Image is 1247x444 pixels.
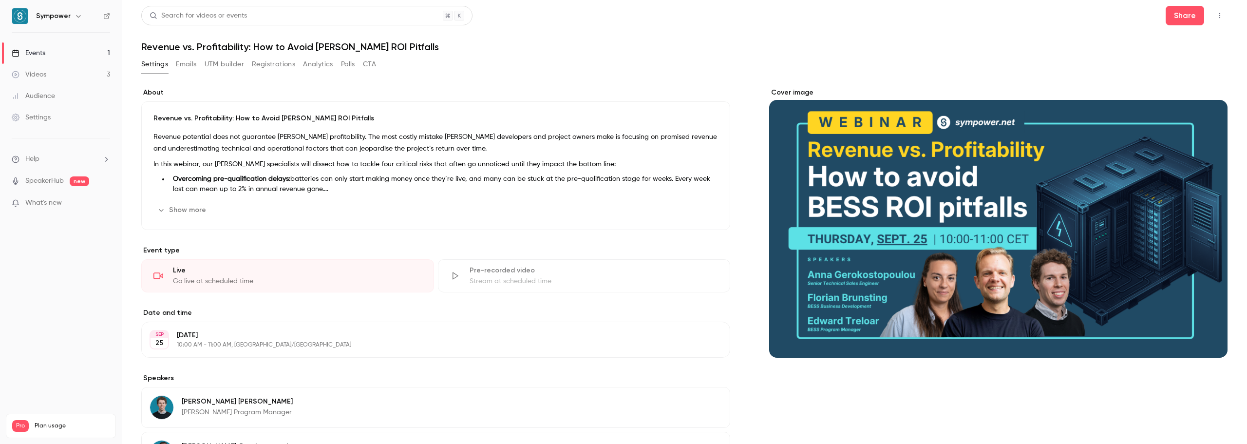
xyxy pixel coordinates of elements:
[176,57,196,72] button: Emails
[153,131,718,154] p: Revenue potential does not guarantee [PERSON_NAME] profitability. The most costly mistake [PERSON...
[141,308,730,318] label: Date and time
[25,176,64,186] a: SpeakerHub
[35,422,110,430] span: Plan usage
[141,41,1228,53] h1: Revenue vs. Profitability: How to Avoid [PERSON_NAME] ROI Pitfalls
[141,387,730,428] div: Edward Treloar[PERSON_NAME] [PERSON_NAME][PERSON_NAME] Program Manager
[177,330,679,340] p: [DATE]
[303,57,333,72] button: Analytics
[12,91,55,101] div: Audience
[141,88,730,97] label: About
[182,407,293,417] p: [PERSON_NAME] Program Manager
[363,57,376,72] button: CTA
[153,202,212,218] button: Show more
[153,114,718,123] p: Revenue vs. Profitability: How to Avoid [PERSON_NAME] ROI Pitfalls
[141,373,730,383] label: Speakers
[470,266,718,275] div: Pre-recorded video
[12,420,29,432] span: Pro
[173,276,422,286] div: Go live at scheduled time
[155,338,163,348] p: 25
[25,198,62,208] span: What's new
[12,48,45,58] div: Events
[341,57,355,72] button: Polls
[182,397,293,406] p: [PERSON_NAME] [PERSON_NAME]
[173,175,290,182] strong: Overcoming pre-qualification delays:
[153,158,718,170] p: In this webinar, our [PERSON_NAME] specialists will dissect how to tackle four critical risks tha...
[177,341,679,349] p: 10:00 AM - 11:00 AM, [GEOGRAPHIC_DATA]/[GEOGRAPHIC_DATA]
[173,266,422,275] div: Live
[150,11,247,21] div: Search for videos or events
[169,174,718,194] li: batteries can only start making money once they’re live, and many can be stuck at the pre-qualifi...
[438,259,731,292] div: Pre-recorded videoStream at scheduled time
[252,57,295,72] button: Registrations
[25,154,39,164] span: Help
[12,154,110,164] li: help-dropdown-opener
[98,199,110,208] iframe: Noticeable Trigger
[769,88,1228,97] label: Cover image
[36,11,71,21] h6: Sympower
[1166,6,1204,25] button: Share
[70,176,89,186] span: new
[12,70,46,79] div: Videos
[141,246,730,255] p: Event type
[141,57,168,72] button: Settings
[151,331,168,338] div: SEP
[205,57,244,72] button: UTM builder
[150,396,173,419] img: Edward Treloar
[12,113,51,122] div: Settings
[470,276,718,286] div: Stream at scheduled time
[12,8,28,24] img: Sympower
[141,259,434,292] div: LiveGo live at scheduled time
[769,88,1228,358] section: Cover image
